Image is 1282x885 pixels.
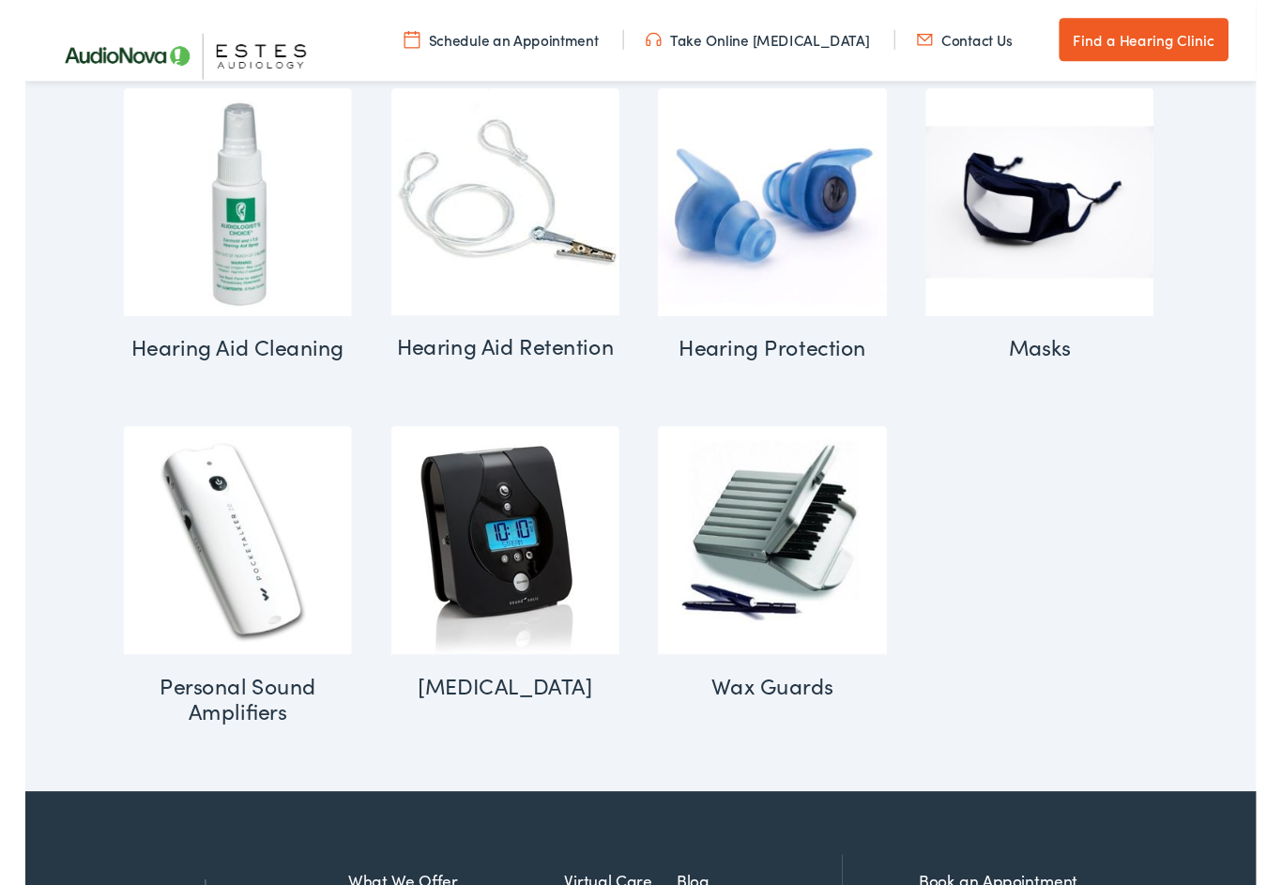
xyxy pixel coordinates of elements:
img: utility icon [928,31,945,52]
a: Contact Us [928,31,1029,52]
h2: Personal Sound Amplifiers [102,681,340,773]
img: Personal Sound Amplifiers [102,444,340,681]
h2: [MEDICAL_DATA] [381,681,618,746]
h2: Hearing Protection [659,329,896,394]
a: Schedule an Appointment [394,31,597,52]
a: Take Online [MEDICAL_DATA] [646,31,879,52]
img: utility icon [646,31,663,52]
img: utility icon [394,31,411,52]
img: Hearing Aid Retention [381,92,618,328]
img: Tinnitus [381,444,618,681]
h2: Wax Guards [659,681,896,746]
img: Hearing Protection [659,92,896,329]
h2: Masks [938,329,1175,394]
a: Find a Hearing Clinic [1076,19,1253,64]
a: Visit product category Hearing Aid Retention [381,92,618,393]
a: Visit product category Masks [938,92,1175,394]
img: Masks [938,92,1175,329]
a: Visit product category Hearing Aid Cleaning [102,92,340,394]
a: Visit product category Hearing Protection [659,92,896,394]
a: Visit product category Tinnitus [381,444,618,746]
img: Wax Guards [659,444,896,681]
a: Visit product category Wax Guards [659,444,896,746]
img: Hearing Aid Cleaning [102,92,340,329]
a: Visit product category Personal Sound Amplifiers [102,444,340,773]
h2: Hearing Aid Retention [381,328,618,393]
h2: Hearing Aid Cleaning [102,329,340,394]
